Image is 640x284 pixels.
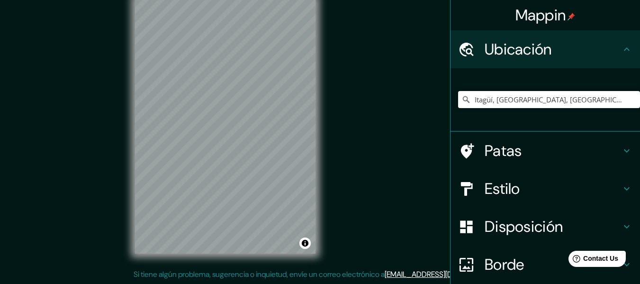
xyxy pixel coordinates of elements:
[515,5,566,25] font: Mappin
[134,269,385,279] font: Si tiene algún problema, sugerencia o inquietud, envíe un correo electrónico a
[451,170,640,208] div: Estilo
[556,247,630,274] iframe: Help widget launcher
[451,246,640,284] div: Borde
[485,179,520,199] font: Estilo
[451,208,640,246] div: Disposición
[485,217,563,237] font: Disposición
[458,91,640,108] input: Elige tu ciudad o zona
[385,269,502,279] a: [EMAIL_ADDRESS][DOMAIN_NAME]
[485,39,552,59] font: Ubicación
[451,132,640,170] div: Patas
[485,141,522,161] font: Patas
[485,255,524,275] font: Borde
[451,30,640,68] div: Ubicación
[299,238,311,249] button: Activar o desactivar atribución
[568,13,575,20] img: pin-icon.png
